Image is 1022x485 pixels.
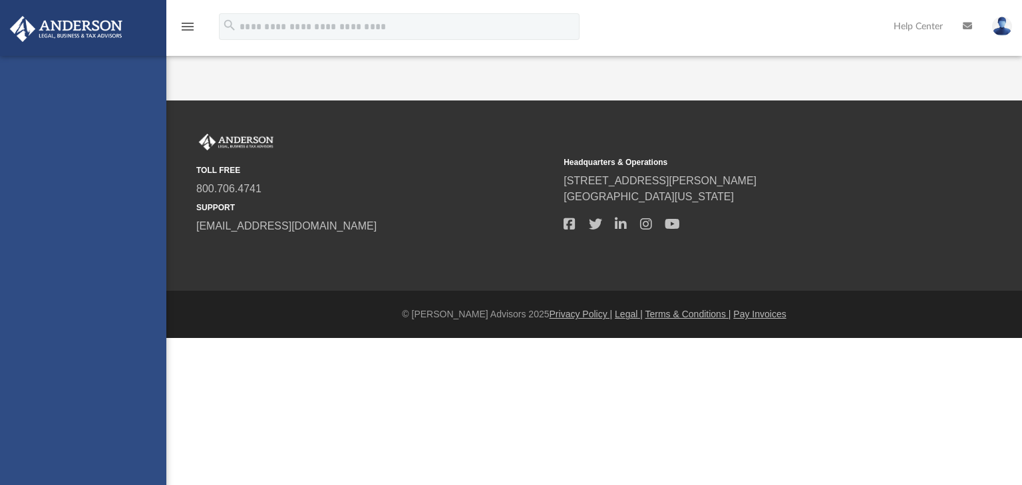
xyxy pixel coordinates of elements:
[196,202,554,214] small: SUPPORT
[6,16,126,42] img: Anderson Advisors Platinum Portal
[645,309,731,319] a: Terms & Conditions |
[180,19,196,35] i: menu
[564,175,757,186] a: [STREET_ADDRESS][PERSON_NAME]
[733,309,786,319] a: Pay Invoices
[564,191,734,202] a: [GEOGRAPHIC_DATA][US_STATE]
[196,134,276,151] img: Anderson Advisors Platinum Portal
[166,307,1022,321] div: © [PERSON_NAME] Advisors 2025
[615,309,643,319] a: Legal |
[180,25,196,35] a: menu
[196,164,554,176] small: TOLL FREE
[992,17,1012,36] img: User Pic
[196,220,377,232] a: [EMAIL_ADDRESS][DOMAIN_NAME]
[196,183,261,194] a: 800.706.4741
[564,156,922,168] small: Headquarters & Operations
[222,18,237,33] i: search
[550,309,613,319] a: Privacy Policy |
